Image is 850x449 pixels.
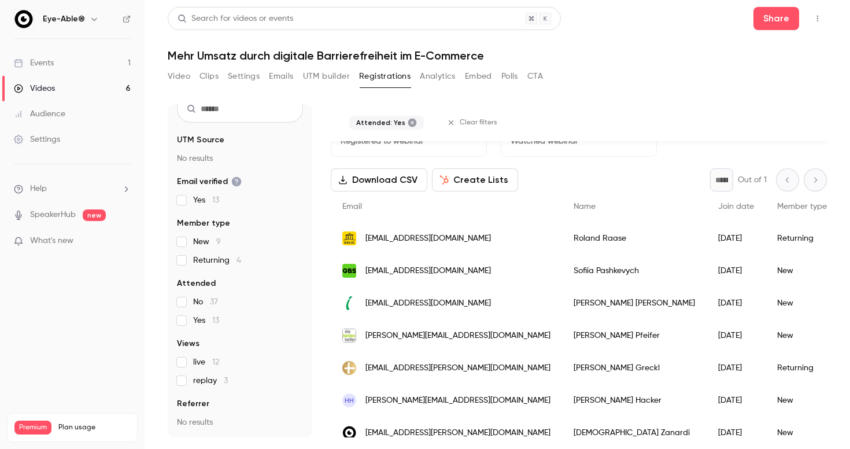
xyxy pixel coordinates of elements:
[342,329,356,343] img: die-heldenhelfer.de
[365,395,550,407] span: [PERSON_NAME][EMAIL_ADDRESS][DOMAIN_NAME]
[177,134,303,428] section: facet-groups
[178,13,293,25] div: Search for videos or events
[342,264,356,278] img: gbs-ifc.com
[420,67,456,86] button: Analytics
[30,209,76,221] a: SpeakerHub
[193,194,219,206] span: Yes
[511,135,647,147] p: Watched webinar
[356,118,405,127] span: Attended: Yes
[177,278,216,289] span: Attended
[212,196,219,204] span: 13
[193,356,219,368] span: live
[342,361,356,375] img: trurnit.de
[342,231,356,245] img: email.de
[562,417,707,449] div: [DEMOGRAPHIC_DATA] Zanardi
[766,287,838,319] div: New
[365,362,550,374] span: [EMAIL_ADDRESS][PERSON_NAME][DOMAIN_NAME]
[718,203,754,211] span: Join date
[193,255,241,266] span: Returning
[408,118,417,127] button: Remove "Did attend" from selected filters
[30,235,73,247] span: What's new
[341,135,477,147] p: Registered to webinar
[766,417,838,449] div: New
[30,183,47,195] span: Help
[236,256,241,264] span: 4
[224,377,228,385] span: 3
[562,352,707,384] div: [PERSON_NAME] Greckl
[14,10,33,28] img: Eye-Able®
[210,298,218,306] span: 37
[365,265,491,277] span: [EMAIL_ADDRESS][DOMAIN_NAME]
[14,57,54,69] div: Events
[808,9,827,28] button: Top Bar Actions
[365,233,491,245] span: [EMAIL_ADDRESS][DOMAIN_NAME]
[331,168,427,192] button: Download CSV
[177,176,242,187] span: Email verified
[359,67,411,86] button: Registrations
[432,168,518,192] button: Create Lists
[562,255,707,287] div: Sofiia Pashkevych
[228,67,260,86] button: Settings
[193,315,219,326] span: Yes
[707,287,766,319] div: [DATE]
[766,352,838,384] div: Returning
[365,297,491,310] span: [EMAIL_ADDRESS][DOMAIN_NAME]
[766,384,838,417] div: New
[14,108,65,120] div: Audience
[777,203,827,211] span: Member type
[216,238,221,246] span: 9
[199,67,219,86] button: Clips
[177,218,230,229] span: Member type
[442,113,504,132] button: Clear filters
[562,222,707,255] div: Roland Raase
[345,395,354,406] span: HH
[193,296,218,308] span: No
[365,330,550,342] span: [PERSON_NAME][EMAIL_ADDRESS][DOMAIN_NAME]
[342,426,356,440] img: eye-able.com
[168,49,827,62] h1: Mehr Umsatz durch digitale Barrierefreiheit im E-Commerce
[707,255,766,287] div: [DATE]
[342,296,356,310] img: ideendesign.de
[177,398,209,410] span: Referrer
[707,417,766,449] div: [DATE]
[527,67,543,86] button: CTA
[460,118,497,127] span: Clear filters
[707,384,766,417] div: [DATE]
[707,352,766,384] div: [DATE]
[707,319,766,352] div: [DATE]
[342,203,362,211] span: Email
[14,134,60,145] div: Settings
[14,421,51,435] span: Premium
[574,203,596,211] span: Name
[766,319,838,352] div: New
[365,427,550,439] span: [EMAIL_ADDRESS][PERSON_NAME][DOMAIN_NAME]
[707,222,766,255] div: [DATE]
[766,222,838,255] div: Returning
[212,316,219,325] span: 13
[14,83,55,94] div: Videos
[58,423,130,432] span: Plan usage
[269,67,293,86] button: Emails
[212,358,219,366] span: 12
[562,319,707,352] div: [PERSON_NAME] Pfeifer
[753,7,799,30] button: Share
[83,209,106,221] span: new
[177,134,224,146] span: UTM Source
[14,183,131,195] li: help-dropdown-opener
[177,153,303,164] p: No results
[465,67,492,86] button: Embed
[766,255,838,287] div: New
[501,67,518,86] button: Polls
[193,236,221,248] span: New
[43,13,85,25] h6: Eye-Able®
[562,287,707,319] div: [PERSON_NAME] [PERSON_NAME]
[177,417,303,428] p: No results
[177,338,199,349] span: Views
[562,384,707,417] div: [PERSON_NAME] Hacker
[738,174,767,186] p: Out of 1
[117,236,131,246] iframe: Noticeable Trigger
[193,375,228,387] span: replay
[168,67,190,86] button: Video
[303,67,350,86] button: UTM builder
